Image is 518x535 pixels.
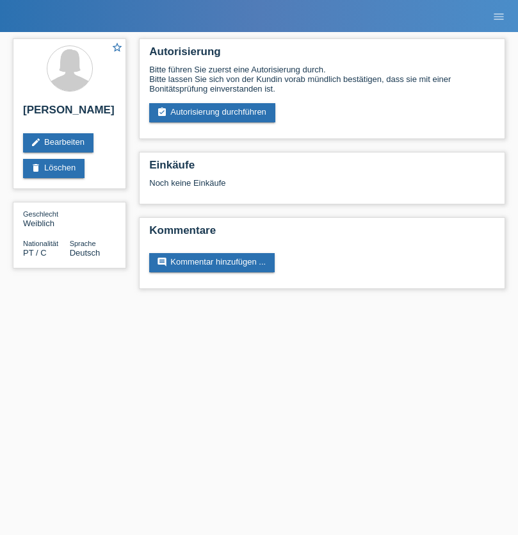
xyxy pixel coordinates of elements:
[149,45,495,65] h2: Autorisierung
[23,240,58,247] span: Nationalität
[23,210,58,218] span: Geschlecht
[70,240,96,247] span: Sprache
[31,137,41,147] i: edit
[70,248,101,258] span: Deutsch
[111,42,123,53] i: star_border
[486,12,512,20] a: menu
[23,209,70,228] div: Weiblich
[157,257,167,267] i: comment
[31,163,41,173] i: delete
[157,107,167,117] i: assignment_turned_in
[23,159,85,178] a: deleteLöschen
[149,159,495,178] h2: Einkäufe
[149,103,275,122] a: assignment_turned_inAutorisierung durchführen
[149,178,495,197] div: Noch keine Einkäufe
[23,104,116,123] h2: [PERSON_NAME]
[492,10,505,23] i: menu
[23,133,93,152] a: editBearbeiten
[149,224,495,243] h2: Kommentare
[149,253,275,272] a: commentKommentar hinzufügen ...
[149,65,495,94] div: Bitte führen Sie zuerst eine Autorisierung durch. Bitte lassen Sie sich von der Kundin vorab münd...
[23,248,47,258] span: Portugal / C / 31.12.2021
[111,42,123,55] a: star_border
